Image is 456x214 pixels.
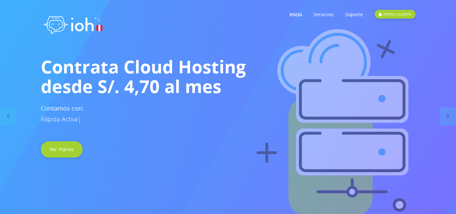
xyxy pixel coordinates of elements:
[375,10,415,19] div: PORTAL CLIENTE
[345,1,363,28] a: Soporte
[41,115,78,123] span: Rápida Activa
[78,115,81,123] span: |
[41,141,83,158] a: Ver Planes
[41,8,105,39] img: logo ioh
[41,57,415,96] h1: Contrata Cloud Hosting desde S/. 4,70 al mes
[375,1,415,28] a: PORTAL CLIENTE
[290,1,302,28] a: Inicio
[314,1,333,28] a: Servicios
[41,103,415,124] h3: Contamos con:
